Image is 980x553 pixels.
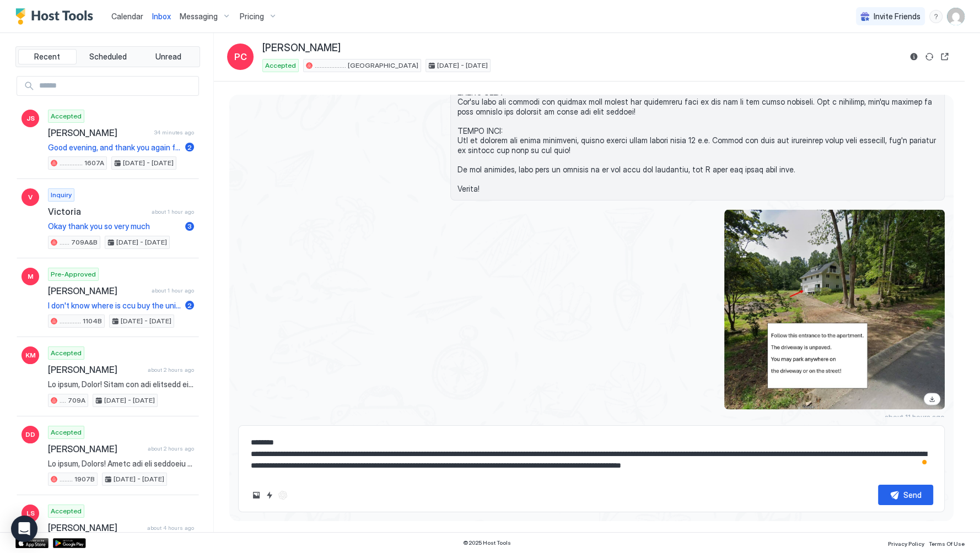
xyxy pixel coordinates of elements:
span: I don't know where is ccu buy the unit is at the downtown of [GEOGRAPHIC_DATA]. [STREET_ADDRESS] [48,301,181,311]
span: .... 709A [60,395,85,405]
span: [DATE] - [DATE] [437,61,488,71]
a: Download [924,393,940,405]
span: Accepted [51,111,82,121]
span: Accepted [265,61,296,71]
span: Lo ipsum, Dolors! Ametc adi eli seddoeiu tem incid ut lab Etd Magn Aliqua eni admi veniamqu! Nost... [48,459,194,469]
button: Quick reply [263,489,276,502]
span: [PERSON_NAME] [48,285,147,296]
button: Open reservation [938,50,951,63]
span: [DATE] - [DATE] [116,237,167,247]
span: M [28,272,34,281]
span: ............. 1104B [60,316,102,326]
span: Accepted [51,506,82,516]
a: Host Tools Logo [15,8,98,25]
span: 2 [187,301,192,310]
span: about 4 hours ago [147,524,194,532]
span: 3 [187,222,192,230]
a: App Store [15,538,49,548]
span: [DATE] - [DATE] [123,158,174,168]
span: V [28,192,33,202]
span: 34 minutes ago [154,129,194,136]
span: .............. 1607A [60,158,104,168]
div: menu [929,10,943,23]
div: User profile [947,8,965,25]
span: about 1 hour ago [152,208,194,215]
span: [PERSON_NAME] [48,443,143,454]
span: [DATE] - [DATE] [104,395,155,405]
span: [PERSON_NAME] [262,42,341,55]
span: Okay thank you so very much [48,221,181,231]
span: [PERSON_NAME] [48,522,143,533]
span: JS [26,113,35,123]
span: DD [25,430,35,440]
span: about 2 hours ago [148,366,194,373]
a: Privacy Policy [888,537,924,549]
span: Victoria [48,206,147,217]
span: [DATE] - [DATE] [114,474,164,484]
div: View image [724,209,945,409]
a: Calendar [111,10,143,22]
span: [PERSON_NAME] [48,364,143,375]
span: Pricing [240,12,264,21]
span: LS [26,508,35,518]
span: [PERSON_NAME] [48,127,150,138]
button: Upload image [250,489,263,502]
span: Messaging [180,12,218,21]
span: Inbox [152,12,171,21]
button: Recent [18,49,77,64]
div: Open Intercom Messenger [11,516,37,542]
span: Lo ipsum, Dolor! Sitam con adi elitsedd eiu tempo in utl Etd Magn Aliqua eni admi veniamqu! Nost ... [48,379,194,389]
span: Scheduled [89,52,127,62]
span: KM [25,350,36,360]
span: Terms Of Use [929,540,965,547]
textarea: To enrich screen reader interactions, please activate Accessibility in Grammarly extension settings [250,432,933,476]
span: Pre-Approved [51,269,96,279]
span: Inquiry [51,190,72,200]
a: Terms Of Use [929,537,965,549]
span: Recent [34,52,60,62]
span: about 1 hour ago [152,287,194,294]
span: Accepted [51,348,82,358]
div: Send [903,489,922,501]
a: Google Play Store [53,538,86,548]
span: 2 [187,143,192,151]
span: about 2 hours ago [148,445,194,452]
input: Input Field [35,77,198,95]
span: Accepted [51,427,82,437]
span: [DATE] - [DATE] [121,316,171,326]
span: Calendar [111,12,143,21]
button: Unread [139,49,197,64]
span: © 2025 Host Tools [463,539,511,546]
span: ...... 709A&B [60,237,98,247]
span: Invite Friends [874,12,920,21]
span: ................... [GEOGRAPHIC_DATA] [315,61,418,71]
button: Reservation information [907,50,920,63]
a: Inbox [152,10,171,22]
span: Unread [155,52,181,62]
span: ........ 1907B [60,474,95,484]
span: PC [234,50,247,63]
button: Send [878,485,933,505]
span: Good evening, and thank you again for allowing me to stay at your home. [48,143,181,153]
span: about 11 hours ago [885,413,945,421]
div: tab-group [15,46,200,67]
span: Privacy Policy [888,540,924,547]
button: Scheduled [79,49,137,64]
button: Sync reservation [923,50,936,63]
